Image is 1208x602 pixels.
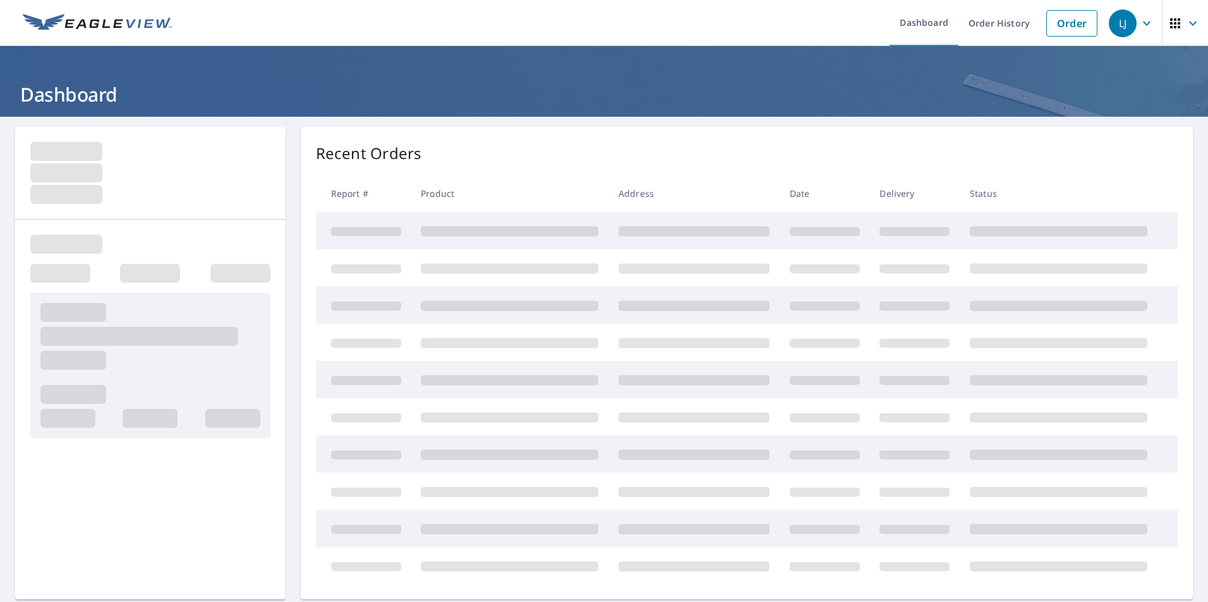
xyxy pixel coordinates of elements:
th: Delivery [869,175,960,212]
th: Date [780,175,870,212]
img: EV Logo [23,14,172,33]
th: Status [960,175,1157,212]
h1: Dashboard [15,81,1193,107]
th: Product [411,175,608,212]
th: Address [608,175,780,212]
th: Report # [316,175,411,212]
p: Recent Orders [316,142,422,165]
a: Order [1046,10,1097,37]
div: LJ [1109,9,1137,37]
